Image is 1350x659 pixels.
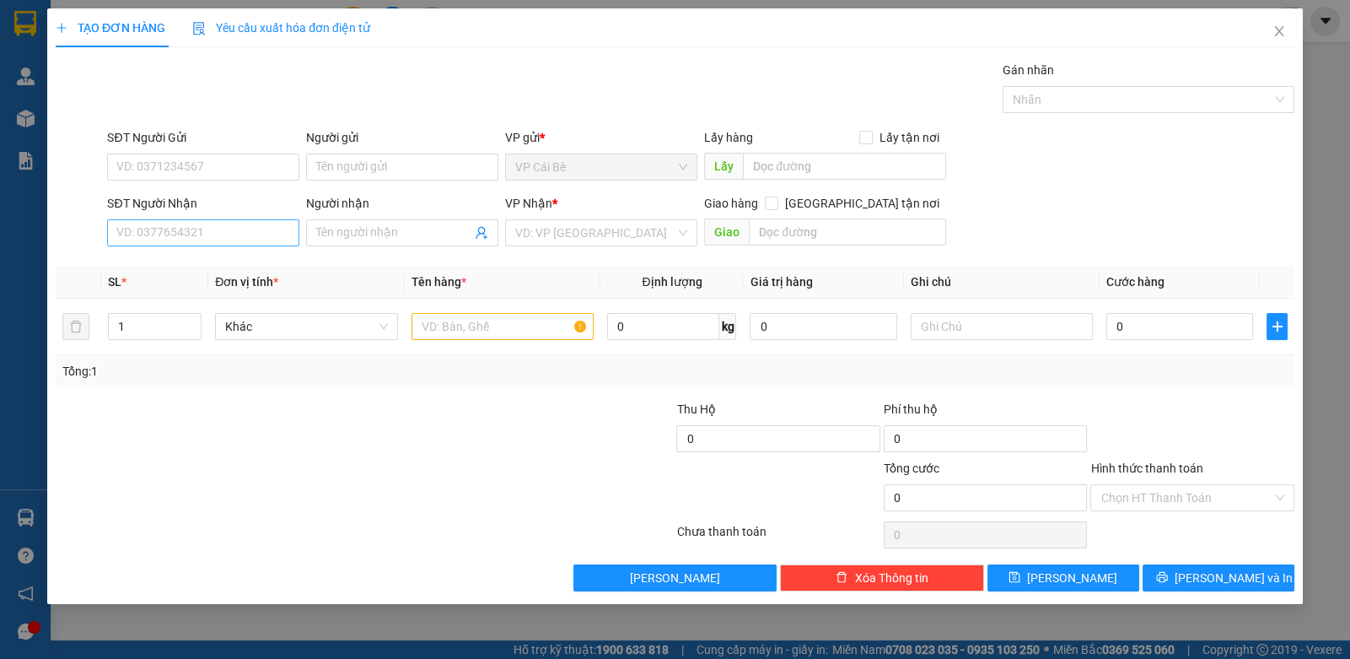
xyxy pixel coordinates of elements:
[630,569,720,587] span: [PERSON_NAME]
[642,275,702,289] span: Định lượng
[1175,569,1293,587] span: [PERSON_NAME] và In
[225,314,388,339] span: Khác
[62,362,522,381] div: Tổng: 1
[505,128,697,147] div: VP gửi
[13,111,40,128] span: Rồi :
[192,21,370,35] span: Yêu cầu xuất hóa đơn điện tử
[704,219,749,246] span: Giao
[1090,462,1202,475] label: Hình thức thanh toán
[411,313,594,340] input: VD: Bàn, Ghế
[306,194,498,213] div: Người nhận
[14,55,132,78] div: 0979324328
[884,400,1087,425] div: Phí thu hộ
[13,109,135,129] div: 30.000
[14,35,132,55] div: LỆ
[778,194,946,213] span: [GEOGRAPHIC_DATA] tận nơi
[306,128,498,147] div: Người gửi
[750,275,812,289] span: Giá trị hàng
[1106,275,1164,289] span: Cước hàng
[749,219,946,246] input: Dọc đường
[475,226,488,240] span: user-add
[215,275,278,289] span: Đơn vị tính
[884,462,939,475] span: Tổng cước
[192,22,206,35] img: icon
[107,128,299,147] div: SĐT Người Gửi
[1027,569,1117,587] span: [PERSON_NAME]
[873,128,946,147] span: Lấy tận nơi
[704,131,753,144] span: Lấy hàng
[675,522,881,552] div: Chưa thanh toán
[14,16,40,34] span: Gửi:
[719,313,736,340] span: kg
[704,197,758,210] span: Giao hàng
[1156,571,1168,585] span: printer
[987,564,1139,591] button: save[PERSON_NAME]
[1272,24,1286,38] span: close
[505,197,552,210] span: VP Nhận
[108,275,121,289] span: SL
[911,313,1094,340] input: Ghi Chú
[1267,320,1287,333] span: plus
[62,313,89,340] button: delete
[676,402,715,416] span: Thu Hộ
[144,55,315,75] div: BAO·
[854,569,928,587] span: Xóa Thông tin
[743,153,946,180] input: Dọc đường
[107,194,299,213] div: SĐT Người Nhận
[14,14,132,35] div: VP Cái Bè
[1267,313,1288,340] button: plus
[704,153,743,180] span: Lấy
[1008,571,1020,585] span: save
[515,154,687,180] span: VP Cái Bè
[750,313,896,340] input: 0
[1143,564,1294,591] button: printer[PERSON_NAME] và In
[1003,63,1054,77] label: Gán nhãn
[573,564,777,591] button: [PERSON_NAME]
[144,75,315,99] div: 0934577521
[1256,8,1303,56] button: Close
[144,14,315,55] div: VP [GEOGRAPHIC_DATA]
[144,16,185,34] span: Nhận:
[56,22,67,34] span: plus
[780,564,983,591] button: deleteXóa Thông tin
[836,571,847,585] span: delete
[56,21,165,35] span: TẠO ĐƠN HÀNG
[904,266,1100,299] th: Ghi chú
[411,275,466,289] span: Tên hàng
